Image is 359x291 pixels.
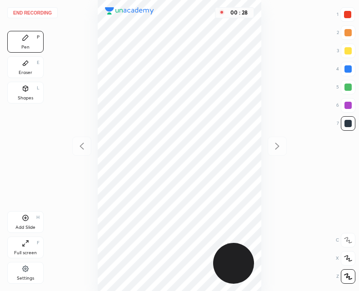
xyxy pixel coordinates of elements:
div: X [336,251,355,266]
div: Settings [17,276,34,281]
div: Full screen [14,251,37,255]
div: C [336,233,355,247]
div: 3 [337,44,355,58]
img: logo.38c385cc.svg [105,7,154,15]
div: L [37,86,40,90]
div: Add Slide [15,225,35,230]
div: 2 [337,25,355,40]
div: Eraser [19,70,32,75]
div: F [37,241,40,245]
div: 00 : 28 [228,10,250,16]
div: 7 [337,116,355,131]
div: P [37,35,40,39]
div: Z [336,269,355,284]
div: 5 [336,80,355,94]
div: 6 [336,98,355,113]
div: Pen [21,45,30,49]
div: E [37,60,40,65]
div: Shapes [18,96,33,100]
div: 4 [336,62,355,76]
div: 1 [337,7,355,22]
div: H [36,215,40,220]
button: End recording [7,7,58,18]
